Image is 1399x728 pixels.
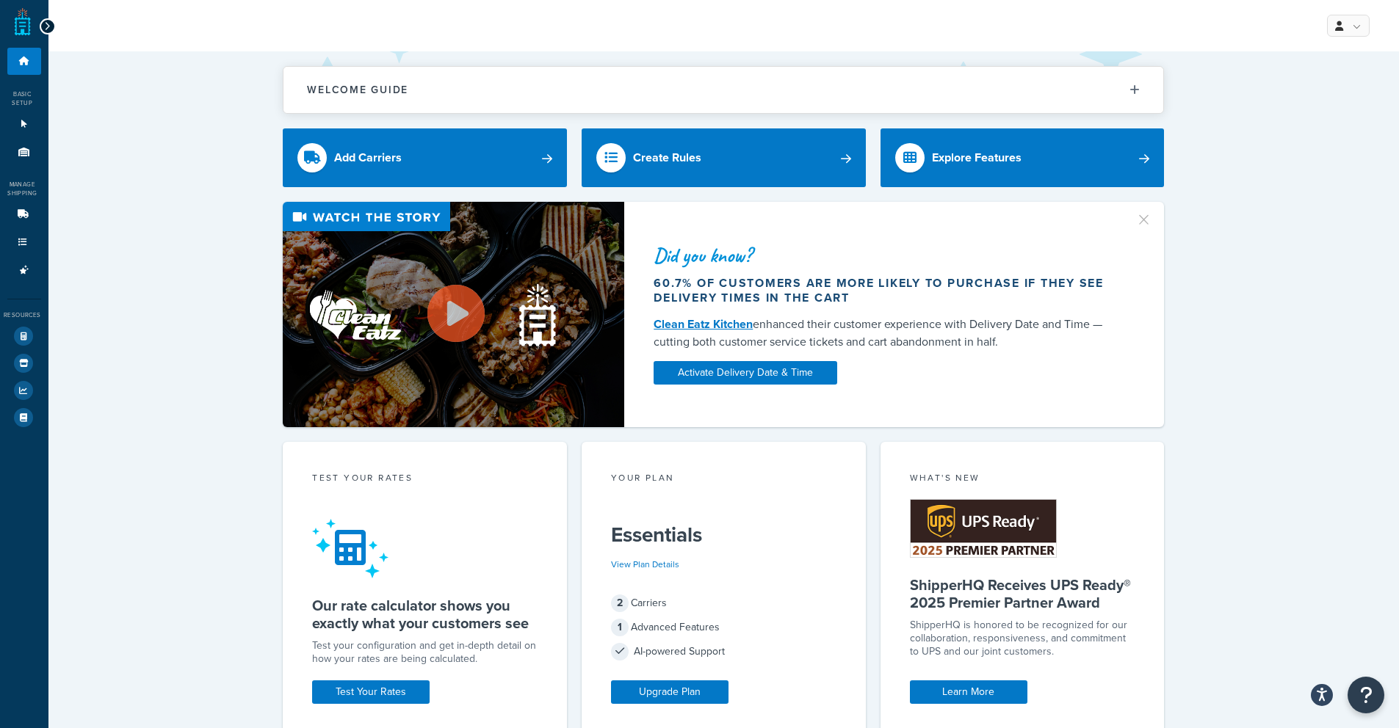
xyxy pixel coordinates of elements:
div: Add Carriers [334,148,402,168]
div: Advanced Features [611,617,836,638]
a: Add Carriers [283,128,567,187]
div: Did you know? [654,245,1118,266]
li: Advanced Features [7,257,41,284]
div: Carriers [611,593,836,614]
li: Analytics [7,377,41,404]
span: 2 [611,594,629,612]
li: Origins [7,139,41,166]
a: Learn More [910,680,1027,704]
span: 1 [611,619,629,636]
a: Activate Delivery Date & Time [654,361,837,385]
a: Create Rules [582,128,866,187]
div: Your Plan [611,471,836,488]
li: Shipping Rules [7,229,41,256]
li: Carriers [7,201,41,228]
a: View Plan Details [611,558,679,571]
a: Explore Features [881,128,1165,187]
img: Video thumbnail [283,202,624,427]
a: Upgrade Plan [611,680,729,704]
p: ShipperHQ is honored to be recognized for our collaboration, responsiveness, and commitment to UP... [910,619,1135,658]
h2: Welcome Guide [307,84,408,95]
div: Test your configuration and get in-depth detail on how your rates are being calculated. [312,639,538,666]
div: What's New [910,471,1135,488]
button: Open Resource Center [1348,677,1384,713]
h5: ShipperHQ Receives UPS Ready® 2025 Premier Partner Award [910,576,1135,611]
div: Test your rates [312,471,538,488]
li: Help Docs [7,404,41,431]
li: Websites [7,111,41,138]
a: Test Your Rates [312,680,430,704]
a: Clean Eatz Kitchen [654,316,753,332]
li: Test Your Rates [7,323,41,349]
div: enhanced their customer experience with Delivery Date and Time — cutting both customer service ti... [654,316,1118,351]
div: 60.7% of customers are more likely to purchase if they see delivery times in the cart [654,276,1118,305]
li: Dashboard [7,48,41,75]
button: Welcome Guide [283,67,1163,113]
h5: Essentials [611,523,836,547]
div: Create Rules [633,148,701,168]
h5: Our rate calculator shows you exactly what your customers see [312,597,538,632]
div: Explore Features [932,148,1022,168]
li: Marketplace [7,350,41,376]
div: AI-powered Support [611,641,836,662]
